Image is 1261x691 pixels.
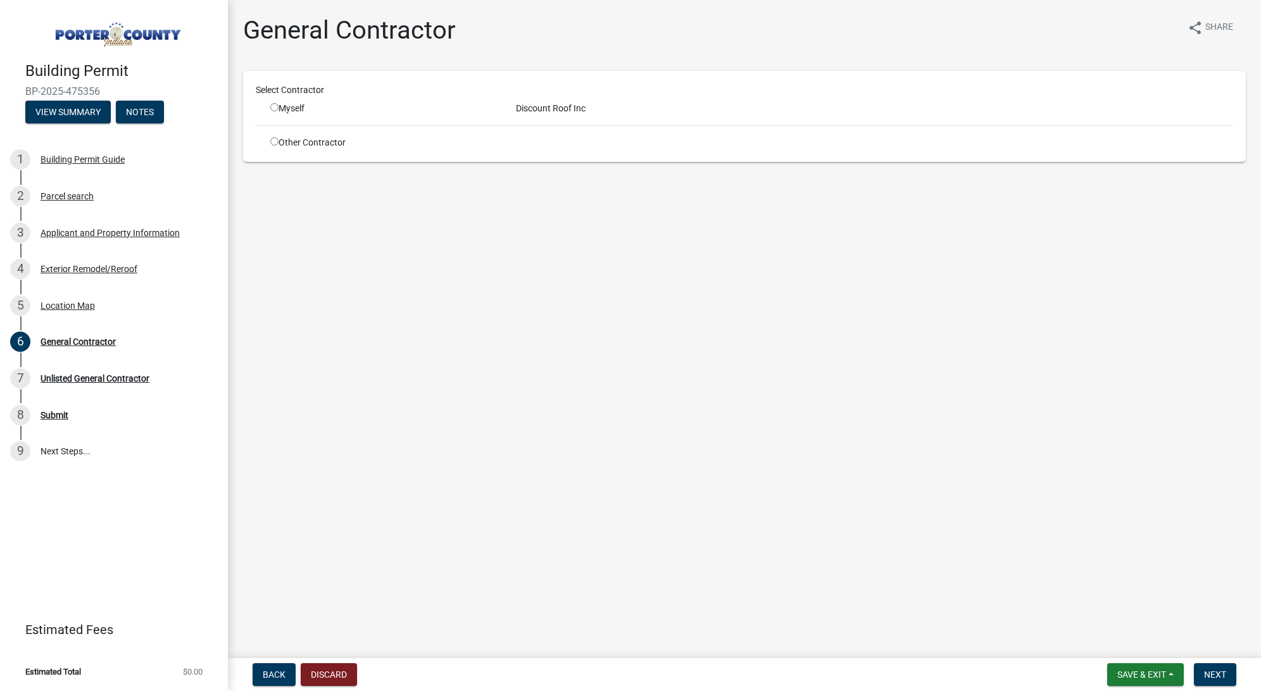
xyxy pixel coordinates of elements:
[25,13,208,49] img: Porter County, Indiana
[41,265,137,273] div: Exterior Remodel/Reroof
[1117,669,1166,680] span: Save & Exit
[41,228,180,237] div: Applicant and Property Information
[506,102,1243,115] div: Discount Roof Inc
[41,337,116,346] div: General Contractor
[10,441,30,461] div: 9
[1205,20,1233,35] span: Share
[1204,669,1226,680] span: Next
[263,669,285,680] span: Back
[1194,663,1236,686] button: Next
[41,155,125,164] div: Building Permit Guide
[1188,20,1203,35] i: share
[10,223,30,243] div: 3
[25,108,111,118] wm-modal-confirm: Summary
[183,668,203,676] span: $0.00
[1177,15,1243,40] button: shareShare
[1107,663,1184,686] button: Save & Exit
[41,411,68,420] div: Submit
[25,101,111,123] button: View Summary
[261,136,506,149] div: Other Contractor
[301,663,357,686] button: Discard
[10,368,30,389] div: 7
[116,108,164,118] wm-modal-confirm: Notes
[116,101,164,123] button: Notes
[10,149,30,170] div: 1
[10,186,30,206] div: 2
[270,102,497,115] div: Myself
[243,15,456,46] h1: General Contractor
[246,84,1243,97] div: Select Contractor
[25,668,81,676] span: Estimated Total
[10,296,30,316] div: 5
[10,332,30,352] div: 6
[41,301,95,310] div: Location Map
[41,192,94,201] div: Parcel search
[25,85,203,97] span: BP-2025-475356
[25,62,218,80] h4: Building Permit
[10,259,30,279] div: 4
[10,405,30,425] div: 8
[10,617,208,642] a: Estimated Fees
[41,374,149,383] div: Unlisted General Contractor
[253,663,296,686] button: Back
